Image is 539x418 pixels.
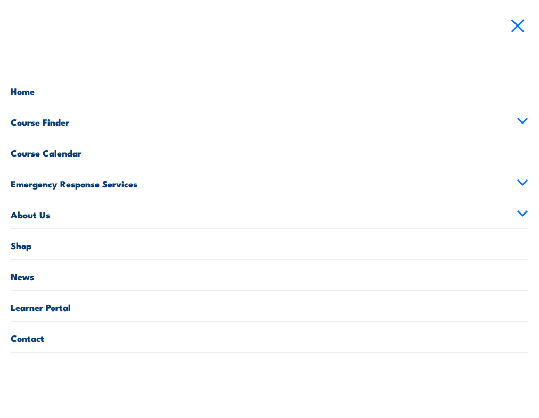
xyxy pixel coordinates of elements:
a: Course Calendar [11,136,528,167]
a: Learner Portal [11,291,528,321]
a: Home [11,75,528,105]
a: Shop [11,229,528,259]
a: News [11,260,528,290]
a: About Us [11,198,528,228]
a: Contact [11,322,528,352]
a: Emergency Response Services [11,167,528,198]
a: Course Finder [11,105,528,136]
